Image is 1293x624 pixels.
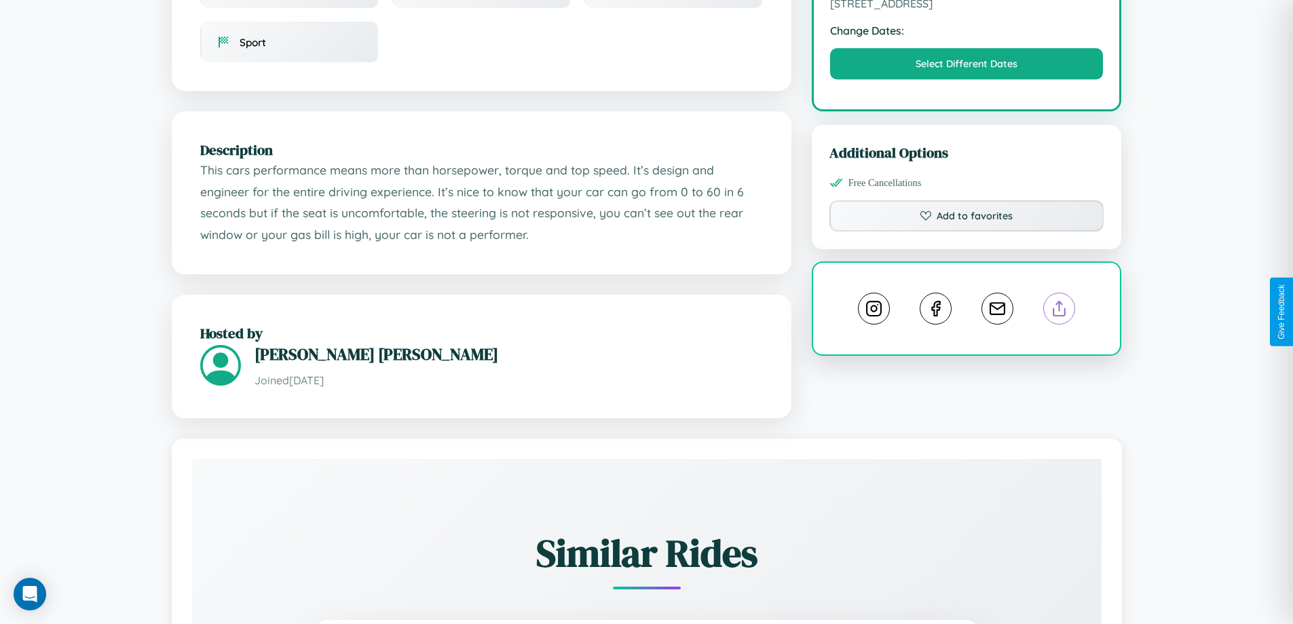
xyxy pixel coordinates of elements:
[830,48,1104,79] button: Select Different Dates
[830,24,1104,37] strong: Change Dates:
[200,323,763,343] h2: Hosted by
[14,578,46,610] div: Open Intercom Messenger
[848,177,922,189] span: Free Cancellations
[829,143,1104,162] h3: Additional Options
[255,371,763,390] p: Joined [DATE]
[1277,285,1286,339] div: Give Feedback
[200,160,763,246] p: This cars performance means more than horsepower, torque and top speed. It’s design and engineer ...
[240,36,266,49] span: Sport
[829,200,1104,232] button: Add to favorites
[240,527,1054,579] h2: Similar Rides
[255,343,763,365] h3: [PERSON_NAME] [PERSON_NAME]
[200,140,763,160] h2: Description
